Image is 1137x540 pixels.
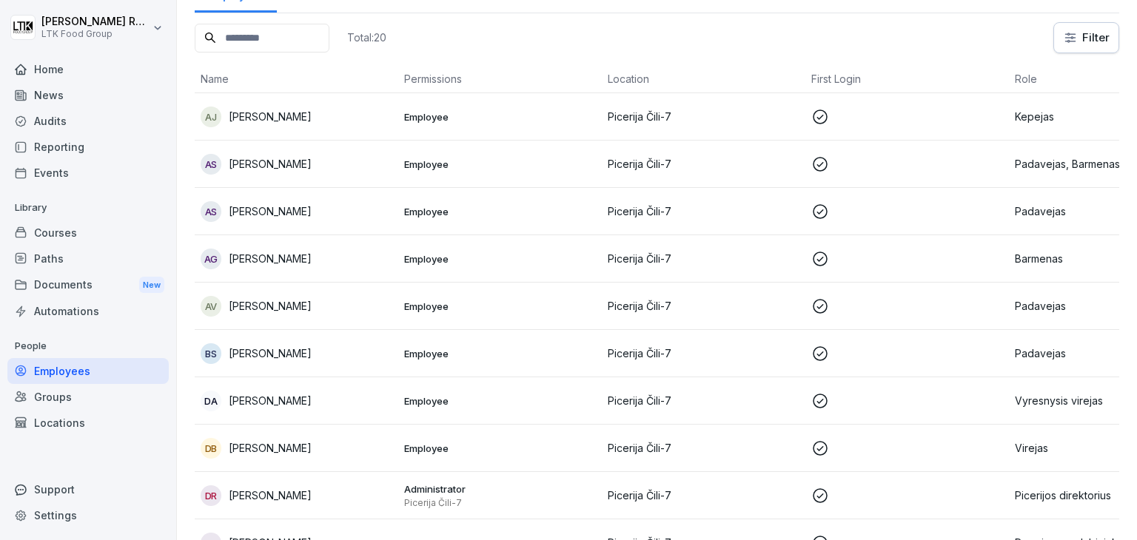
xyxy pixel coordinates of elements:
div: Filter [1063,30,1110,45]
p: Picerija Čili-7 [608,203,799,219]
a: Settings [7,502,169,528]
div: AS [201,154,221,175]
div: DR [201,485,221,506]
a: Reporting [7,134,169,160]
p: Picerija Čili-7 [608,109,799,124]
p: Employee [404,252,596,266]
div: Support [7,476,169,502]
p: Picerija Čili-7 [608,487,799,503]
a: Paths [7,246,169,271]
button: Filter [1054,23,1118,53]
div: BS [201,343,221,364]
a: News [7,82,169,108]
a: Events [7,160,169,186]
div: AJ [201,107,221,127]
p: Employee [404,347,596,360]
th: Permissions [398,65,602,93]
th: Location [602,65,805,93]
p: Picerija Čili-7 [608,393,799,408]
p: [PERSON_NAME] [229,251,312,266]
p: Picerija Čili-7 [608,440,799,456]
p: [PERSON_NAME] [229,298,312,314]
p: [PERSON_NAME] [229,156,312,172]
p: [PERSON_NAME] [229,440,312,456]
p: LTK Food Group [41,29,150,39]
a: Home [7,56,169,82]
a: Locations [7,410,169,436]
a: Courses [7,220,169,246]
p: Employee [404,158,596,171]
p: [PERSON_NAME] Račkauskaitė [41,16,150,28]
a: Automations [7,298,169,324]
p: [PERSON_NAME] [229,487,312,503]
p: Employee [404,394,596,408]
div: AS [201,201,221,222]
p: Picerija Čili-7 [608,156,799,172]
p: Administrator [404,482,596,496]
p: Picerija Čili-7 [608,345,799,361]
p: Employee [404,442,596,455]
p: People [7,334,169,358]
p: Employee [404,300,596,313]
div: DA [201,391,221,411]
p: [PERSON_NAME] [229,109,312,124]
p: Total: 20 [347,30,386,44]
p: [PERSON_NAME] [229,345,312,361]
p: Employee [404,110,596,124]
th: Name [195,65,398,93]
th: First Login [805,65,1009,93]
a: Employees [7,358,169,384]
div: New [139,277,164,294]
p: [PERSON_NAME] [229,393,312,408]
a: DocumentsNew [7,271,169,299]
div: AV [201,296,221,317]
p: [PERSON_NAME] [229,203,312,219]
div: DB [201,438,221,459]
a: Audits [7,108,169,134]
p: Picerija Čili-7 [608,298,799,314]
div: AG [201,249,221,269]
p: Picerija Čili-7 [404,497,596,509]
p: Library [7,196,169,220]
a: Groups [7,384,169,410]
div: Documents [7,271,169,299]
p: Employee [404,205,596,218]
p: Picerija Čili-7 [608,251,799,266]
